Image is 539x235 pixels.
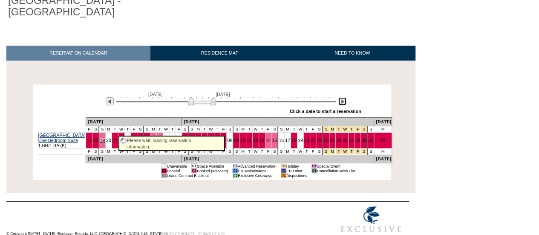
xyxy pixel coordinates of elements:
[195,126,202,133] td: M
[120,137,127,144] img: spinner.gif
[220,148,227,155] td: F
[286,173,307,178] td: Dispositions
[238,173,277,178] td: Exclusive Getaways
[374,148,392,155] td: M
[201,126,208,133] td: T
[120,137,223,149] div: Please wait, loading reservation information...
[234,138,239,143] a: 09
[291,138,297,143] a: 18
[106,148,112,155] td: M
[297,126,303,133] td: W
[311,168,317,173] td: 01
[176,126,182,133] td: F
[112,138,118,143] a: 21
[161,168,167,173] td: 01
[289,46,415,61] a: NEED TO KNOW
[208,148,214,155] td: W
[227,126,233,133] td: S
[286,168,307,173] td: ER Other
[118,148,124,155] td: W
[271,126,278,133] td: S
[238,164,277,168] td: Advanced Reservation
[238,168,277,173] td: ER Maintenance
[37,133,86,148] td: 1 BR/1 BA (K)
[214,148,220,155] td: T
[286,164,307,168] td: Holiday
[169,126,176,133] td: T
[343,138,348,143] a: 26
[167,168,187,173] td: Booked
[368,138,373,143] a: 30
[197,168,228,173] td: Booked (adjacent)
[310,126,316,133] td: F
[38,133,86,143] a: [GEOGRAPHIC_DATA] One Bedroom Suite
[214,126,220,133] td: T
[163,126,169,133] td: W
[361,148,367,155] td: Thanksgiving
[182,155,374,163] td: [DATE]
[137,126,144,133] td: S
[265,126,271,133] td: F
[191,164,196,168] td: 01
[380,138,386,143] a: 01
[298,138,303,143] a: 19
[266,138,271,143] a: 14
[361,138,366,143] a: 29
[144,148,150,155] td: S
[233,148,239,155] td: S
[279,138,284,143] a: 16
[240,148,246,155] td: M
[112,148,118,155] td: T
[227,148,233,155] td: S
[150,46,289,61] a: RESIDENCE MAP
[281,168,286,173] td: 01
[278,148,284,155] td: S
[335,126,342,133] td: Thanksgiving
[201,148,208,155] td: T
[247,138,252,143] a: 11
[311,138,316,143] a: 21
[361,126,367,133] td: Thanksgiving
[252,148,259,155] td: W
[291,148,297,155] td: T
[246,148,252,155] td: T
[367,126,374,133] td: S
[329,126,336,133] td: Thanksgiving
[265,148,271,155] td: F
[281,173,286,178] td: 01
[323,148,329,155] td: Thanksgiving
[348,126,355,133] td: Thanksgiving
[259,126,265,133] td: T
[112,126,118,133] td: T
[195,148,202,155] td: M
[329,148,336,155] td: Thanksgiving
[124,148,131,155] td: T
[233,164,238,168] td: 01
[176,148,182,155] td: F
[240,138,245,143] a: 10
[271,148,278,155] td: S
[317,164,355,168] td: Special Event
[303,126,310,133] td: T
[191,168,196,173] td: 01
[233,126,239,133] td: S
[144,126,150,133] td: S
[342,126,348,133] td: Thanksgiving
[336,138,341,143] a: 25
[374,126,392,133] td: M
[188,126,195,133] td: S
[330,138,335,143] a: 24
[367,148,374,155] td: S
[131,148,137,155] td: F
[297,148,303,155] td: W
[323,126,329,133] td: Thanksgiving
[355,126,361,133] td: Thanksgiving
[311,164,317,168] td: 01
[99,148,105,155] td: S
[342,148,348,155] td: Thanksgiving
[304,138,309,143] a: 20
[317,168,355,173] td: Cancellation Wish List
[303,148,310,155] td: T
[131,126,137,133] td: F
[106,97,114,105] img: Previous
